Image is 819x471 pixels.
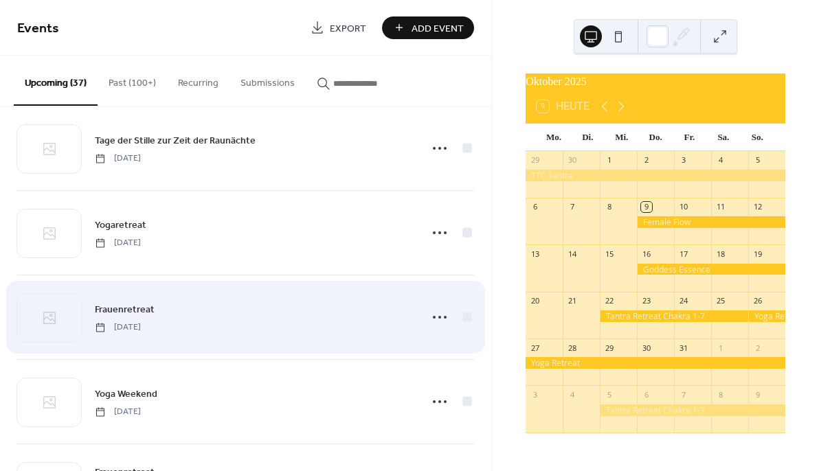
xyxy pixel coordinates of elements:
span: [DATE] [95,321,141,334]
div: 8 [715,389,726,400]
div: 13 [530,249,540,259]
div: 10 [678,202,688,212]
div: 19 [752,249,763,259]
span: Export [330,21,366,36]
div: 11 [715,202,726,212]
div: 14 [567,249,577,259]
div: 26 [752,296,763,306]
div: 5 [752,155,763,165]
div: 6 [530,202,540,212]
div: 29 [530,155,540,165]
div: 8 [604,202,614,212]
div: 30 [567,155,577,165]
button: Submissions [229,56,306,104]
div: Di. [571,124,605,151]
div: 5 [604,389,614,400]
div: Oktober 2025 [526,73,785,90]
div: Yoga Retreat [748,310,785,322]
div: 21 [567,296,577,306]
div: 9 [641,202,651,212]
a: Yogaretreat [95,217,146,233]
div: 4 [567,389,577,400]
div: 18 [715,249,726,259]
a: Yoga Weekend [95,386,157,402]
div: Tantra Retreat Chakra 1-7 [600,310,748,322]
div: 20 [530,296,540,306]
button: Upcoming (37) [14,56,98,106]
a: Frauenretreat [95,301,155,317]
div: 22 [604,296,614,306]
div: Mo. [537,124,570,151]
span: Yogaretreat [95,218,146,233]
a: Tage der Stille zur Zeit der Raunächte [95,133,256,148]
span: Yoga Weekend [95,387,157,402]
div: Do. [638,124,672,151]
div: 6 [641,389,651,400]
div: TTC Tantra [526,170,785,181]
span: [DATE] [95,406,141,418]
div: So. [741,124,774,151]
div: Sa. [706,124,740,151]
div: 24 [678,296,688,306]
div: Fr. [673,124,706,151]
div: 28 [567,343,577,353]
div: 31 [678,343,688,353]
div: 9 [752,389,763,400]
div: 1 [604,155,614,165]
div: 4 [715,155,726,165]
div: 2 [752,343,763,353]
div: 16 [641,249,651,259]
div: 1 [715,343,726,353]
span: Add Event [412,21,464,36]
button: Recurring [167,56,229,104]
span: Events [17,15,59,42]
div: 25 [715,296,726,306]
div: 7 [678,389,688,400]
div: Yoga Retreat [526,357,785,369]
div: 17 [678,249,688,259]
div: Goddess Essence [637,264,785,275]
span: [DATE] [95,237,141,249]
a: Export [300,16,377,39]
div: 12 [752,202,763,212]
button: Past (100+) [98,56,167,104]
div: 15 [604,249,614,259]
div: Tantra Retreat Chakra 1-7 [600,404,785,416]
div: 3 [530,389,540,400]
div: 30 [641,343,651,353]
div: 23 [641,296,651,306]
div: Female Flow [637,216,785,228]
div: 27 [530,343,540,353]
div: 3 [678,155,688,165]
span: Tage der Stille zur Zeit der Raunächte [95,134,256,148]
div: 7 [567,202,577,212]
span: Frauenretreat [95,303,155,317]
span: [DATE] [95,152,141,165]
div: 29 [604,343,614,353]
div: 2 [641,155,651,165]
div: Mi. [605,124,638,151]
button: Add Event [382,16,474,39]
